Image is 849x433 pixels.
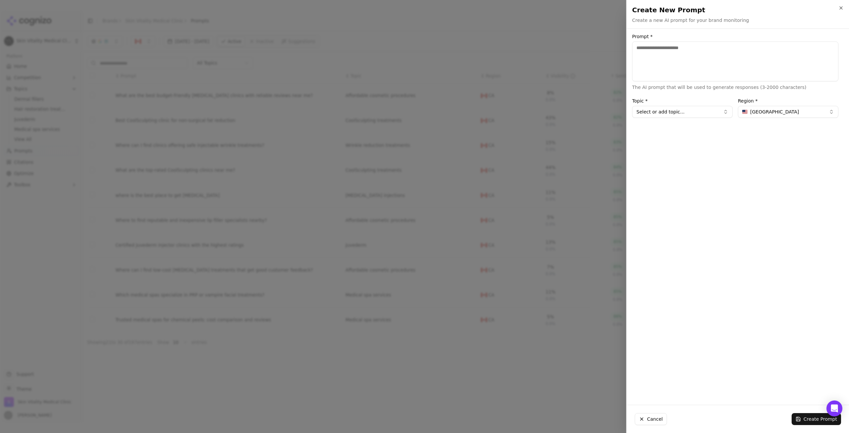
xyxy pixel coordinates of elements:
[632,17,749,24] p: Create a new AI prompt for your brand monitoring
[742,110,748,114] img: United States
[632,84,838,91] p: The AI prompt that will be used to generate responses (3-2000 characters)
[792,413,841,425] button: Create Prompt
[632,99,733,103] label: Topic *
[635,413,667,425] button: Cancel
[632,34,838,39] label: Prompt *
[738,99,838,103] label: Region *
[632,106,733,118] button: Select or add topic...
[750,108,799,115] span: [GEOGRAPHIC_DATA]
[632,5,844,15] h2: Create New Prompt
